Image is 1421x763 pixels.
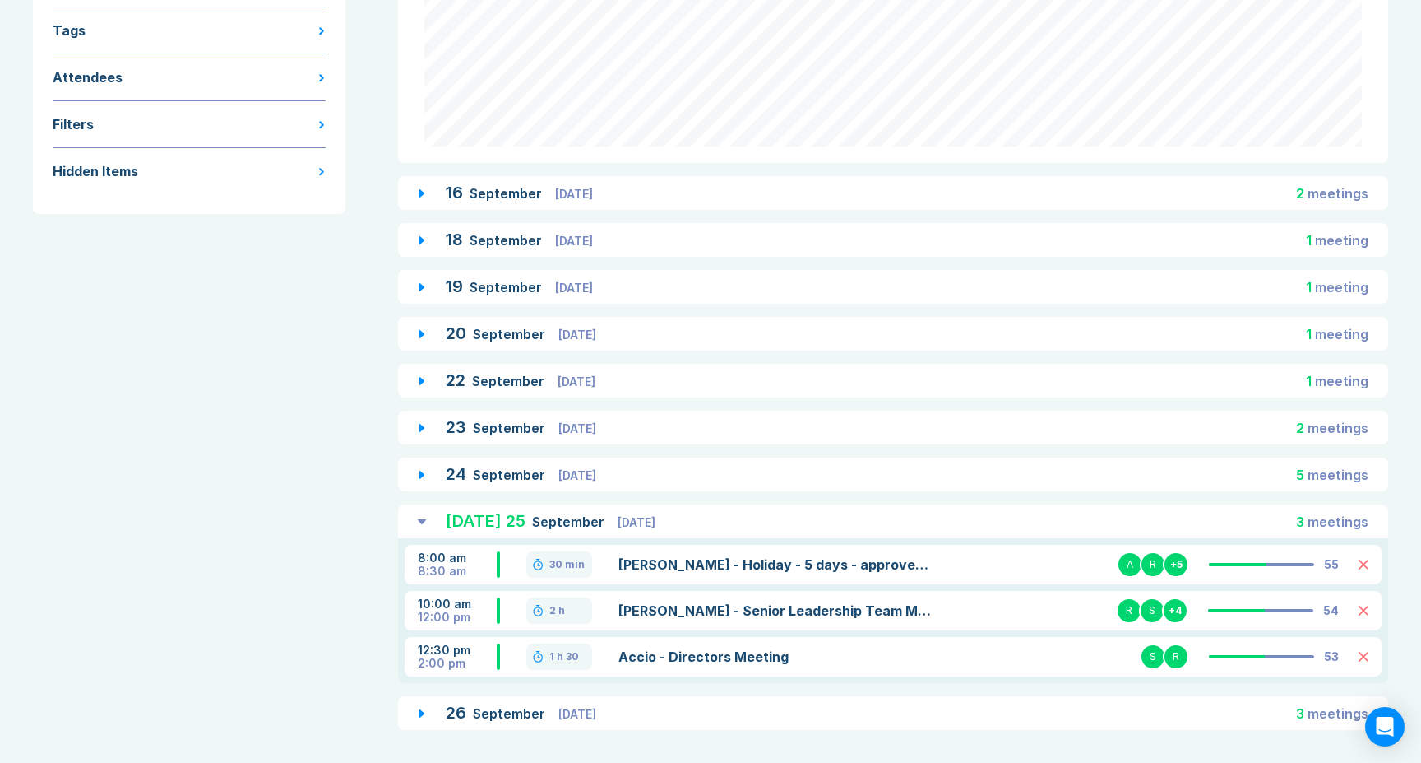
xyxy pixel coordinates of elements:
span: meeting [1315,279,1368,295]
a: [PERSON_NAME] - Holiday - 5 days - approved DS - Noted IP [618,555,935,575]
span: [DATE] 25 [446,511,525,531]
span: 1 [1306,326,1312,342]
span: September [473,326,548,342]
span: [DATE] [555,234,593,248]
div: 12:30 pm [418,644,497,657]
span: 1 [1306,232,1312,249]
span: September [470,232,545,249]
span: [DATE] [558,707,596,721]
div: 12:00 pm [418,611,497,624]
button: Delete [1359,560,1368,570]
a: Accio - Directors Meeting [618,647,935,667]
div: R [1116,598,1142,624]
div: S [1139,598,1165,624]
span: 26 [446,703,466,723]
span: meeting [1315,373,1368,389]
div: R [1163,644,1189,670]
div: S [1140,644,1166,670]
span: [DATE] [555,281,593,295]
div: R [1140,551,1166,578]
span: meeting s [1308,514,1368,530]
span: September [473,705,548,722]
span: [DATE] [618,515,655,529]
span: September [472,373,548,389]
div: 54 [1323,604,1339,617]
span: 1 [1306,373,1312,389]
span: 18 [446,230,463,249]
span: meeting s [1308,705,1368,722]
span: meeting s [1308,420,1368,436]
div: Open Intercom Messenger [1365,707,1405,747]
span: 22 [446,370,465,390]
div: Filters [53,114,94,134]
div: 8:30 am [418,565,497,578]
span: [DATE] [558,375,595,388]
span: meeting s [1308,467,1368,483]
span: September [473,467,548,483]
div: 53 [1324,650,1339,663]
span: [DATE] [558,421,596,435]
span: meeting [1315,232,1368,249]
span: 20 [446,323,466,343]
span: 2 [1296,420,1304,436]
div: Hidden Items [53,161,138,181]
div: A [1117,551,1143,578]
span: [DATE] [558,468,596,482]
div: Attendees [53,67,123,87]
span: September [532,514,608,530]
span: meeting [1315,326,1368,342]
span: 2 [1296,185,1304,202]
div: 30 min [549,558,585,571]
button: Delete [1359,606,1368,616]
span: September [473,420,548,436]
div: 2 h [549,604,565,617]
span: 16 [446,183,463,202]
span: 5 [1296,467,1304,483]
span: September [470,279,545,295]
span: 3 [1296,705,1304,722]
span: meeting s [1308,185,1368,202]
div: 1 h 30 [549,650,579,663]
div: 8:00 am [418,551,497,565]
span: 24 [446,464,466,484]
span: 3 [1296,514,1304,530]
span: 1 [1306,279,1312,295]
span: [DATE] [555,187,593,201]
div: Tags [53,21,86,40]
div: 55 [1324,558,1339,571]
button: Delete [1359,652,1368,662]
div: 10:00 am [418,598,497,611]
a: [PERSON_NAME] - Senior Leadership Team Meeting [618,601,935,621]
span: September [470,185,545,202]
div: 2:00 pm [418,657,497,670]
span: 19 [446,277,463,296]
span: [DATE] [558,328,596,342]
div: + 4 [1162,598,1188,624]
div: + 5 [1163,551,1189,578]
span: 23 [446,417,466,437]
